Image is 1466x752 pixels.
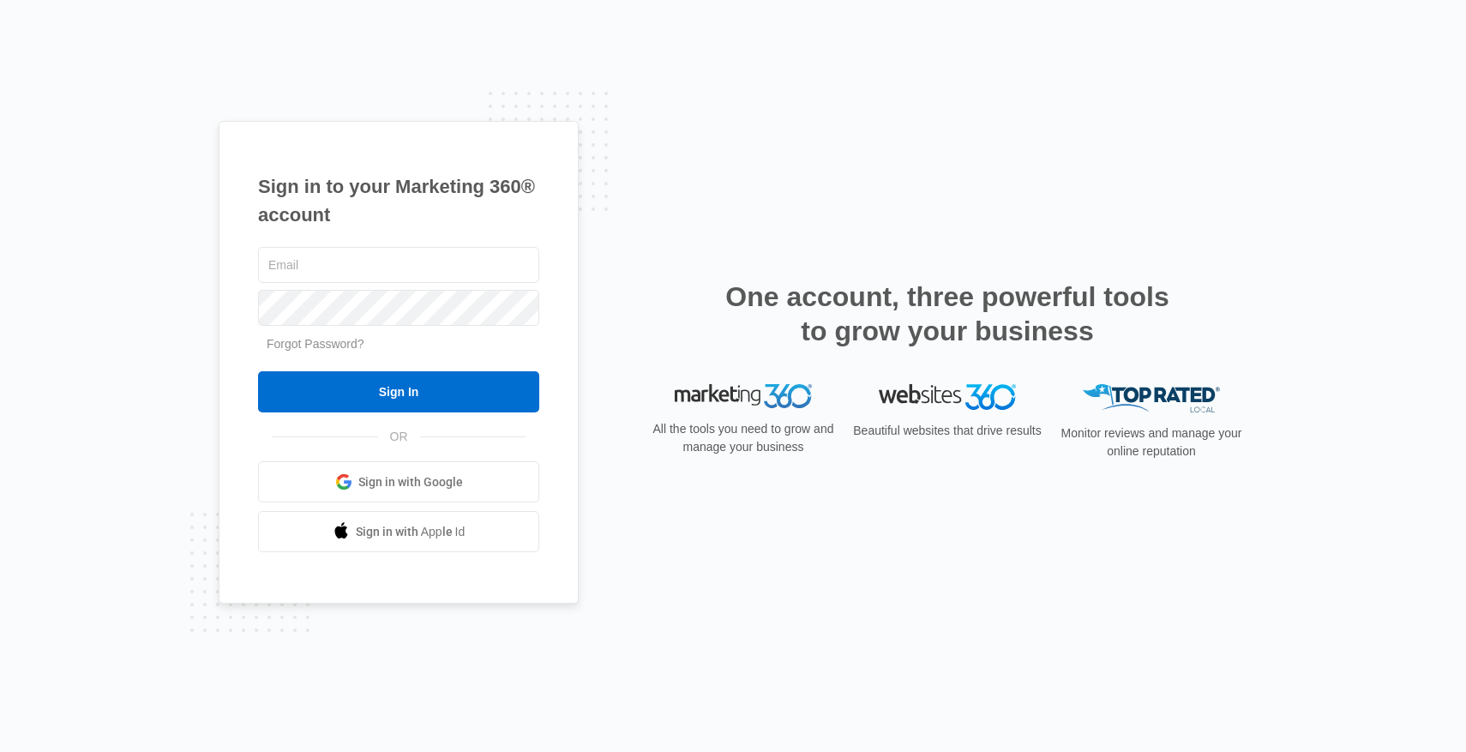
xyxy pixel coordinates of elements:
a: Sign in with Google [258,461,539,502]
span: Sign in with Google [358,473,463,491]
a: Forgot Password? [267,337,364,351]
p: All the tools you need to grow and manage your business [647,420,839,456]
input: Sign In [258,371,539,412]
span: OR [378,428,420,446]
span: Sign in with Apple Id [356,523,466,541]
p: Monitor reviews and manage your online reputation [1055,424,1247,460]
p: Beautiful websites that drive results [851,422,1043,440]
input: Email [258,247,539,283]
img: Websites 360 [879,384,1016,409]
h1: Sign in to your Marketing 360® account [258,172,539,229]
img: Top Rated Local [1083,384,1220,412]
a: Sign in with Apple Id [258,511,539,552]
h2: One account, three powerful tools to grow your business [720,280,1175,348]
img: Marketing 360 [675,384,812,408]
